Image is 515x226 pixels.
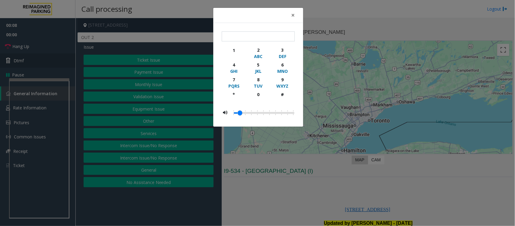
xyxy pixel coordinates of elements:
button: 3DEF [270,46,295,60]
li: 0.4 [279,109,285,117]
div: TUV [250,83,266,89]
li: 0 [234,109,237,117]
div: PQRS [226,83,242,89]
button: 5JKL [246,60,270,75]
button: 2ABC [246,46,270,60]
button: 1 [222,46,246,60]
div: MNO [274,68,291,74]
a: Drag [238,111,242,115]
div: 6 [274,62,291,68]
div: WXYZ [274,83,291,89]
li: 0.2 [255,109,261,117]
li: 0.05 [237,109,243,117]
div: ABC [250,53,266,60]
button: Close [287,8,299,23]
div: 1 [226,47,242,53]
li: 0.45 [285,109,291,117]
div: 2 [250,47,266,53]
button: 6MNO [270,60,295,75]
div: 0 [250,91,266,98]
li: 0.5 [291,109,294,117]
button: 8TUV [246,75,270,90]
button: 9WXYZ [270,75,295,90]
div: 9 [274,76,291,83]
button: 0 [246,90,270,104]
div: 4 [226,62,242,68]
div: DEF [274,53,291,60]
li: 0.25 [261,109,267,117]
div: # [274,91,291,98]
li: 0.15 [249,109,255,117]
button: # [270,90,295,104]
div: 5 [250,62,266,68]
li: 0.3 [267,109,273,117]
li: 0.35 [273,109,279,117]
button: 4GHI [222,60,246,75]
div: 3 [274,47,291,53]
button: 7PQRS [222,75,246,90]
li: 0.1 [243,109,249,117]
div: 7 [226,76,242,83]
div: GHI [226,68,242,74]
div: 8 [250,76,266,83]
span: × [291,11,295,19]
div: JKL [250,68,266,74]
